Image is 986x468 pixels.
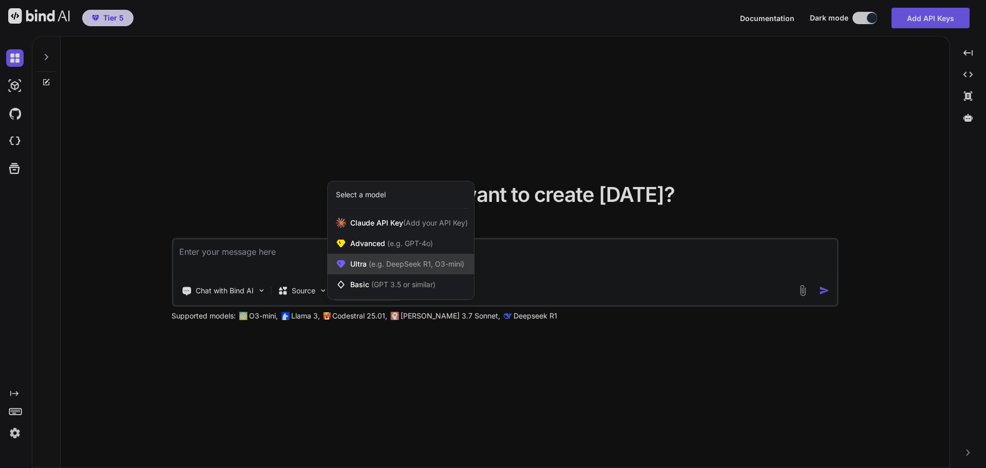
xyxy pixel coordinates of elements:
[371,280,435,289] span: (GPT 3.5 or similar)
[350,259,464,269] span: Ultra
[350,218,468,228] span: Claude API Key
[350,238,433,249] span: Advanced
[336,190,386,200] div: Select a model
[385,239,433,248] span: (e.g. GPT-4o)
[350,279,435,290] span: Basic
[367,259,464,268] span: (e.g. DeepSeek R1, O3-mini)
[403,218,468,227] span: (Add your API Key)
